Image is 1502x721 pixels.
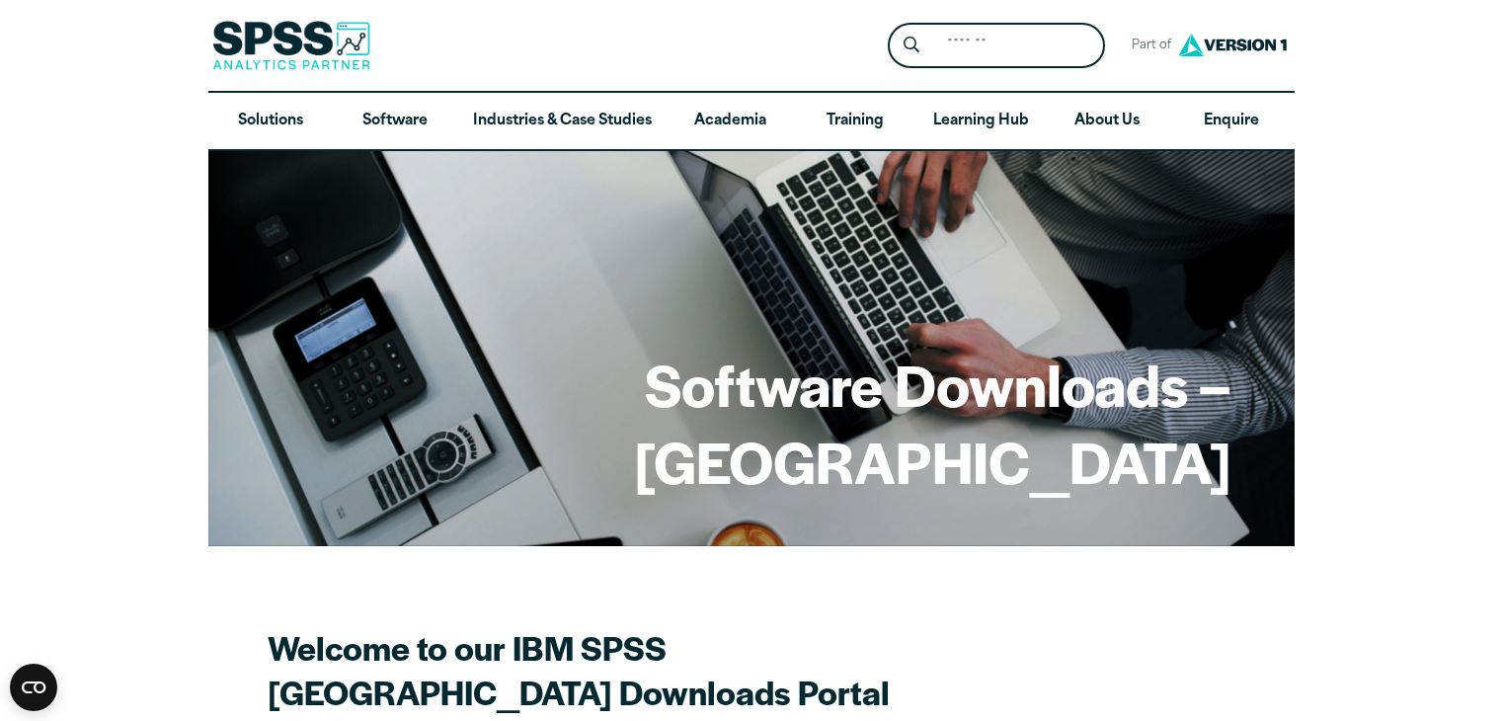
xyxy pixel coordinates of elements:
[208,93,1295,150] nav: Desktop version of site main menu
[792,93,916,150] a: Training
[10,664,57,711] button: Open CMP widget
[1173,27,1292,63] img: Version1 Logo
[272,346,1231,499] h1: Software Downloads – [GEOGRAPHIC_DATA]
[208,93,333,150] a: Solutions
[1045,93,1169,150] a: About Us
[212,21,370,70] img: SPSS Analytics Partner
[1121,32,1173,60] span: Part of
[917,93,1045,150] a: Learning Hub
[268,625,959,714] h2: Welcome to our IBM SPSS [GEOGRAPHIC_DATA] Downloads Portal
[888,23,1105,69] form: Site Header Search Form
[333,93,457,150] a: Software
[904,37,919,53] svg: Search magnifying glass icon
[457,93,668,150] a: Industries & Case Studies
[1169,93,1294,150] a: Enquire
[893,28,929,64] button: Search magnifying glass icon
[668,93,792,150] a: Academia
